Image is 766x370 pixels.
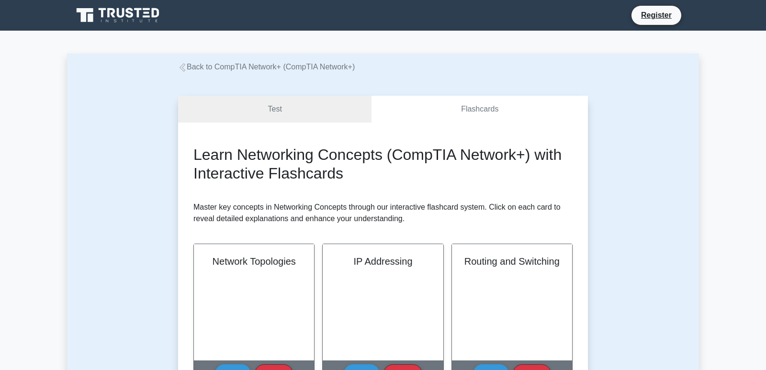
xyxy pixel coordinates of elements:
[463,256,561,267] h2: Routing and Switching
[193,146,573,182] h2: Learn Networking Concepts (CompTIA Network+) with Interactive Flashcards
[334,256,431,267] h2: IP Addressing
[178,96,372,123] a: Test
[193,202,573,224] p: Master key concepts in Networking Concepts through our interactive flashcard system. Click on eac...
[205,256,303,267] h2: Network Topologies
[372,96,588,123] a: Flashcards
[635,9,677,21] a: Register
[178,63,355,71] a: Back to CompTIA Network+ (CompTIA Network+)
